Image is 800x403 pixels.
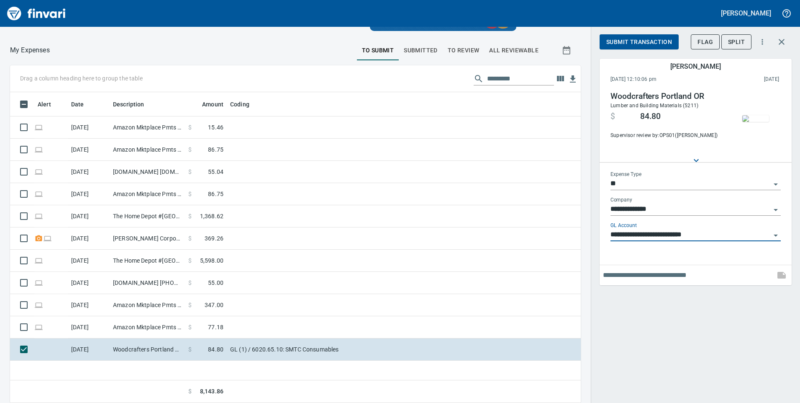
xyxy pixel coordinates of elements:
span: Online transaction [34,258,43,263]
span: 369.26 [205,234,223,243]
span: Amount [191,99,223,109]
td: [DATE] [68,316,110,338]
button: Open [770,178,782,190]
label: Company [610,198,632,203]
span: All Reviewable [489,45,538,56]
td: [DATE] [68,205,110,227]
span: Online transaction [34,124,43,130]
span: 55.00 [208,279,223,287]
span: $ [188,301,192,309]
td: [DATE] [68,272,110,294]
label: Expense Type [610,172,641,177]
span: Online transaction [43,235,52,241]
td: [DATE] [68,338,110,361]
td: Woodcrafters Portland OR [110,338,185,361]
span: Online transaction [34,191,43,196]
td: [DATE] [68,227,110,250]
td: GL (1) / 6020.65.10: SMTC Consumables [227,338,436,361]
span: 1,368.62 [200,212,223,220]
td: [DOMAIN_NAME] [DOMAIN_NAME][URL] WA [110,161,185,183]
span: Description [113,99,144,109]
span: Lumber and Building Materials (5211) [610,103,698,108]
span: This charge was settled by the merchant and appears on the 2025/10/04 statement. [710,75,779,84]
td: Amazon Mktplace Pmts [DOMAIN_NAME][URL] WA [110,116,185,139]
td: Amazon Mktplace Pmts [DOMAIN_NAME][URL] WA [110,294,185,316]
td: Amazon Mktplace Pmts [DOMAIN_NAME][URL] WA [110,316,185,338]
span: Online transaction [34,302,43,307]
span: $ [188,123,192,132]
span: 347.00 [205,301,223,309]
td: The Home Depot #[GEOGRAPHIC_DATA] [110,205,185,227]
span: 55.04 [208,168,223,176]
span: Amount [202,99,223,109]
td: [PERSON_NAME] Corporation [GEOGRAPHIC_DATA] [110,227,185,250]
p: Drag a column heading here to group the table [20,74,143,83]
span: 77.18 [208,323,223,331]
span: 84.80 [208,345,223,354]
span: Alert [38,99,62,109]
td: Amazon Mktplace Pmts [DOMAIN_NAME][URL] WA [110,183,185,205]
span: Coding [230,99,260,109]
button: Submit Transaction [600,34,679,50]
span: This records your note into the expense [772,265,792,285]
span: $ [188,234,192,243]
span: To Submit [362,45,394,56]
button: Download table [567,73,579,85]
td: [DATE] [68,116,110,139]
span: $ [188,145,192,154]
span: 84.80 [640,111,661,121]
span: Date [71,99,95,109]
span: Description [113,99,155,109]
td: [DATE] [68,161,110,183]
button: Close transaction [772,32,792,52]
label: GL Account [610,223,637,228]
span: $ [188,256,192,265]
span: $ [188,323,192,331]
span: Split [728,37,745,47]
td: [DATE] [68,183,110,205]
td: The Home Depot #[GEOGRAPHIC_DATA] [110,250,185,272]
span: $ [188,168,192,176]
span: Online transaction [34,324,43,330]
button: Open [770,230,782,241]
td: [DATE] [68,250,110,272]
span: Online transaction [34,147,43,152]
td: [DATE] [68,139,110,161]
span: Online transaction [34,169,43,174]
td: Amazon Mktplace Pmts [DOMAIN_NAME][URL] WA [110,139,185,161]
h5: [PERSON_NAME] [721,9,771,18]
span: Online transaction [34,280,43,285]
button: Show transactions within a particular date range [554,40,581,60]
button: Flag [691,34,720,50]
span: $ [188,345,192,354]
span: $ [188,190,192,198]
span: Alert [38,99,51,109]
span: 86.75 [208,145,223,154]
span: Online transaction [34,213,43,219]
span: 8,143.86 [200,387,223,396]
h4: Woodcrafters Portland OR [610,91,723,101]
span: $ [188,279,192,287]
button: Choose columns to display [554,72,567,85]
span: 5,598.00 [200,256,223,265]
span: Submitted [404,45,438,56]
button: Open [770,204,782,216]
h5: [PERSON_NAME] [670,62,721,71]
span: To Review [448,45,479,56]
td: [DOMAIN_NAME] [PHONE_NUMBER] [GEOGRAPHIC_DATA] [110,272,185,294]
span: 86.75 [208,190,223,198]
span: 15.46 [208,123,223,132]
td: [DATE] [68,294,110,316]
span: Supervisor review by: OPS01 ([PERSON_NAME]) [610,132,723,140]
button: [PERSON_NAME] [719,7,773,20]
img: Finvari [5,3,68,23]
button: More [753,33,772,51]
span: $ [188,387,192,396]
nav: breadcrumb [10,45,50,55]
span: $ [188,212,192,220]
button: Split [721,34,751,50]
img: receipts%2Ftapani%2F2025-10-10%2FdDaZX8JUyyeI0KH0W5cbBD8H2fn2__ETExNuEfMFQIVsOjefsN_1.jpg [742,115,769,122]
span: Flag [697,37,713,47]
span: [DATE] 12:10:06 pm [610,75,710,84]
